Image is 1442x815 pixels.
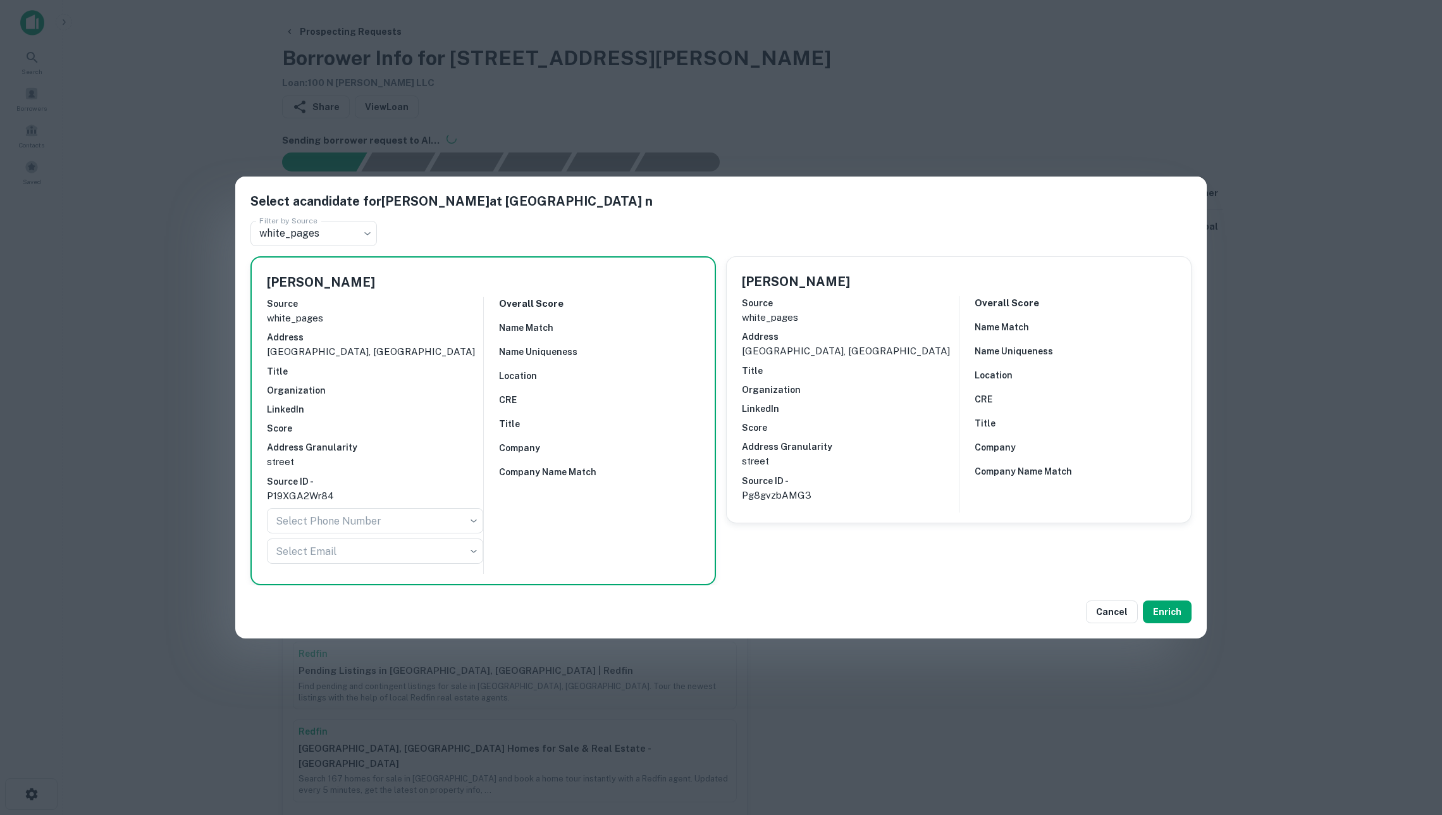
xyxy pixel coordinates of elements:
h6: Name Match [975,320,1029,334]
p: white_pages [267,311,483,326]
div: ​ [267,538,483,564]
h5: Select a candidate for [PERSON_NAME] at [GEOGRAPHIC_DATA] n [250,192,1192,211]
p: street [742,454,959,469]
h6: Score [267,421,483,435]
p: [GEOGRAPHIC_DATA], [GEOGRAPHIC_DATA] [742,344,959,359]
p: P19XGA2Wr84 [267,488,483,504]
h6: Title [742,364,959,378]
iframe: Chat Widget [1379,714,1442,775]
h5: [PERSON_NAME] [742,272,850,291]
h6: Score [742,421,959,435]
button: Cancel [1086,600,1138,623]
h6: Overall Score [975,296,1039,311]
h6: Name Uniqueness [975,344,1053,358]
h6: LinkedIn [267,402,483,416]
h6: Title [499,417,520,431]
h6: Location [499,369,537,383]
p: white_pages [742,310,959,325]
h6: Organization [742,383,959,397]
p: Pg8gvzbAMG3 [742,488,959,503]
h6: Name Match [499,321,553,335]
h6: Company Name Match [975,464,1072,478]
h6: CRE [975,392,992,406]
h6: Overall Score [499,297,564,311]
h6: Name Uniqueness [499,345,577,359]
h6: Source [267,297,483,311]
h6: Address [742,330,959,344]
h6: LinkedIn [742,402,959,416]
h6: Address Granularity [267,440,483,454]
h6: Company [975,440,1016,454]
h6: Organization [267,383,483,397]
p: street [267,454,483,470]
h6: Title [975,416,995,430]
div: white_pages [250,221,377,246]
h6: Company Name Match [499,465,596,479]
h6: Address Granularity [742,440,959,454]
div: ​ [267,508,483,533]
label: Filter by Source [259,215,317,226]
h6: Location [975,368,1013,382]
h6: Source ID - [742,474,959,488]
button: Enrich [1143,600,1192,623]
h6: Source [742,296,959,310]
h6: CRE [499,393,517,407]
p: [GEOGRAPHIC_DATA], [GEOGRAPHIC_DATA] [267,344,483,359]
h6: Company [499,441,540,455]
h6: Source ID - [267,475,483,488]
h6: Title [267,364,483,378]
h5: [PERSON_NAME] [267,273,375,292]
h6: Address [267,330,483,344]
